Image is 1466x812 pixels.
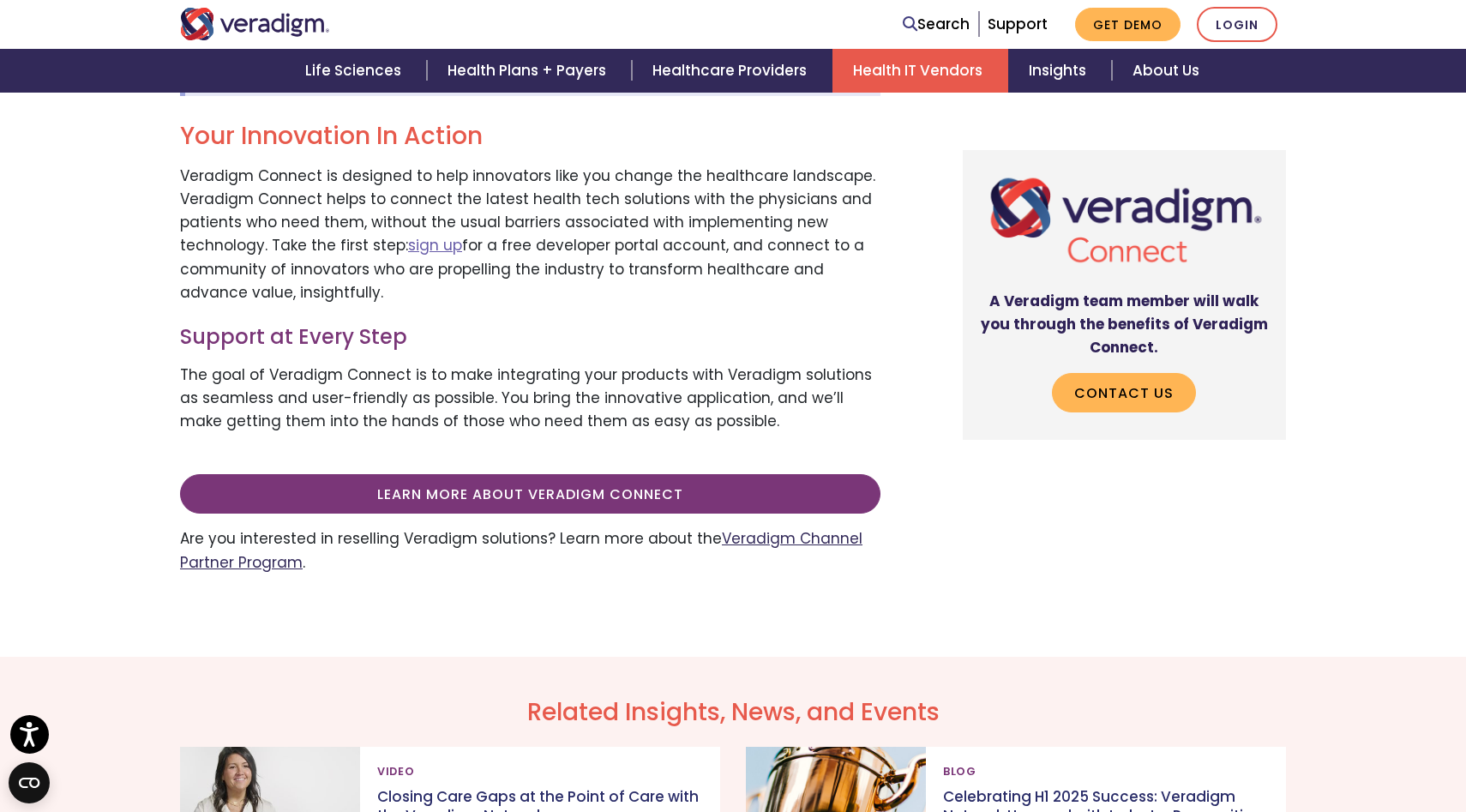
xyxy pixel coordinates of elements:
button: Open CMP widget [9,762,50,803]
a: Life Sciences [285,49,427,93]
a: Contact Us [1052,374,1196,413]
a: Support [988,14,1048,34]
h3: Support at Every Step [180,325,880,350]
a: Get Demo [1075,8,1181,41]
a: Healthcare Providers [632,49,832,93]
p: The goal of Veradigm Connect is to make integrating your products with Veradigm solutions as seam... [180,364,880,434]
a: Insights [1008,49,1112,93]
iframe: Drift Chat Widget [1137,706,1445,791]
span: Video [377,757,414,785]
a: Veradigm Channel Partner Program [180,528,862,572]
a: Learn more about Veradigm Connect [180,474,880,514]
p: Veradigm Connect is designed to help innovators like you change the healthcare landscape. Veradig... [180,165,880,304]
a: Health IT Vendors [832,49,1008,93]
a: Search [903,13,970,36]
span: Blog [943,757,976,785]
h2: Your Innovation In Action [180,122,880,151]
img: Veradigm logo [180,8,330,40]
h2: Related Insights, News, and Events [180,698,1286,727]
p: Are you interested in reselling Veradigm solutions? Learn more about the . [180,527,880,574]
a: Health Plans + Payers [427,49,632,93]
a: About Us [1112,49,1220,93]
a: Login [1197,7,1277,42]
strong: A Veradigm team member will walk you through the benefits of Veradigm Connect. [981,291,1268,358]
a: sign up [408,235,462,256]
img: Veradigm Connect [976,164,1272,276]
